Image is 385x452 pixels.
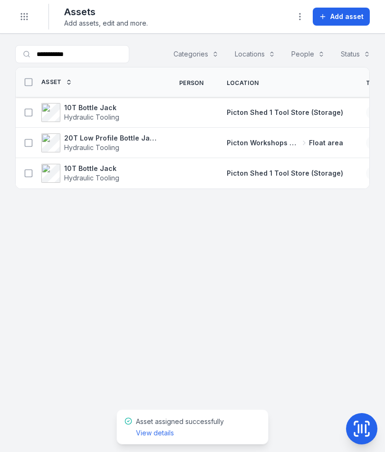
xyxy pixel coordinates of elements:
button: Status [335,45,376,63]
span: Hydraulic Tooling [64,174,119,182]
a: 10T Bottle JackHydraulic Tooling [41,103,119,122]
strong: 10T Bottle Jack [64,103,119,113]
strong: 10T Bottle Jack [64,164,119,173]
span: Asset assigned successfully [136,417,224,437]
span: Picton Shed 1 Tool Store (Storage) [227,108,343,116]
span: Location [227,79,259,87]
button: Add asset [313,8,370,26]
span: Hydraulic Tooling [64,143,119,151]
span: Hydraulic Tooling [64,113,119,121]
a: 10T Bottle JackHydraulic Tooling [41,164,119,183]
a: 20T Low Profile Bottle JackHydraulic Tooling [41,133,156,152]
a: View details [136,428,174,438]
span: Add assets, edit and more. [64,19,148,28]
button: Categories [167,45,225,63]
button: Toggle navigation [15,8,33,26]
a: Asset [41,78,72,86]
span: Person [179,79,204,87]
span: Picton Workshops & Bays [227,138,299,148]
strong: 20T Low Profile Bottle Jack [64,133,156,143]
a: Picton Shed 1 Tool Store (Storage) [227,108,343,117]
h2: Assets [64,5,148,19]
a: Picton Workshops & BaysFloat area [227,138,343,148]
button: Locations [229,45,281,63]
span: Tag [366,79,379,87]
span: Add asset [330,12,364,21]
button: People [285,45,331,63]
span: Picton Shed 1 Tool Store (Storage) [227,169,343,177]
span: Asset [41,78,62,86]
a: Picton Shed 1 Tool Store (Storage) [227,169,343,178]
span: Float area [309,138,343,148]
